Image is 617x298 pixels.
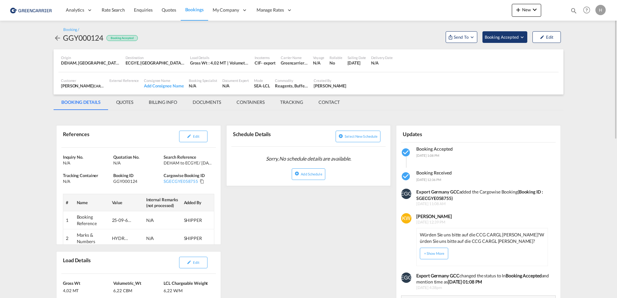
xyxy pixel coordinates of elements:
[570,7,577,14] md-icon: icon-magnify
[185,7,204,12] span: Bookings
[313,60,324,66] div: N/A
[595,5,606,15] div: H
[109,194,144,211] th: Value
[506,273,541,278] b: Booking Accepted
[275,78,308,83] div: Commodity
[416,178,441,182] span: [DATE] 12:36 PM
[401,128,477,139] div: Updates
[512,4,541,17] button: icon-plus 400-fgNewicon-chevron-down
[313,55,324,60] div: Voyage
[446,31,477,43] button: Open demo menu
[6,6,147,13] body: Editor, editor2
[54,94,348,110] md-pagination-wrapper: Use the left and right arrow keys to navigate between tabs
[61,78,104,83] div: Customer
[254,78,270,83] div: Mode
[63,27,79,33] div: Booking /
[257,7,284,13] span: Manage Rates
[113,286,162,293] div: 6,22 CBM
[164,286,212,293] div: 6,22 W/M
[126,55,185,60] div: Destination
[448,279,482,284] b: [DATE] 01:08 PM
[193,260,199,264] span: Edit
[416,154,439,157] span: [DATE] 1:08 PM
[345,134,378,138] span: Select new schedule
[63,211,74,229] td: 1
[482,31,527,43] button: Open demo menu
[181,211,214,229] td: SHIPPER
[416,285,551,291] span: [DATE] 4:38pm
[416,214,452,219] b: [PERSON_NAME]
[255,60,261,66] div: CIF
[420,248,448,259] button: + Show More
[275,83,308,89] div: Reagents, Buffer (for Water Treatment)
[113,154,139,160] span: Quotation No.
[164,173,205,178] span: Cargowise Booking ID
[336,131,380,142] button: icon-plus-circleSelect new schedule
[189,78,217,83] div: Booking Specialist
[144,194,181,211] th: Internal Remarks (not processed)
[66,7,84,13] span: Analytics
[255,55,276,60] div: Incoterms
[261,60,276,66] div: - export
[112,217,131,223] div: 25-09-60-02372
[10,3,53,17] img: 1378a7308afe11ef83610d9e779c6b34.png
[416,146,453,152] span: Booking Accepted
[63,160,112,166] div: N/A
[102,7,125,13] span: Rate Search
[263,153,354,165] span: Sorry, No schedule details are available.
[164,160,212,166] div: DEHAM to ECGYE/ 06 October, 2025
[540,35,544,39] md-icon: icon-pencil
[109,78,139,83] div: External Reference
[281,55,308,60] div: Carrier Name
[348,55,366,60] div: Sailing Date
[329,55,342,60] div: Rollable
[314,78,346,83] div: Created By
[113,178,162,184] div: GGY000124
[63,281,80,286] span: Gross Wt
[193,134,199,138] span: Edit
[292,168,325,180] button: icon-plus-circleAdd Schedule
[329,60,342,66] div: No
[485,34,519,40] span: Booking Accepted
[200,179,204,184] md-icon: Click to Copy
[213,7,239,13] span: My Company
[229,94,272,110] md-tab-item: CONTAINERS
[63,33,103,43] div: GGY000124
[164,281,208,286] span: LCL Chargeable Weight
[63,194,74,211] th: #
[181,194,214,211] th: Added By
[416,189,551,201] div: added the Cargowise Booking
[63,154,83,160] span: Inquiry No.
[254,83,270,89] div: SEA-LCL
[401,273,411,283] img: EUeHj4AAAAAElFTkSuQmCC
[113,281,141,286] span: Volumetric_Wt
[420,232,544,244] p: Würden Sie uns bitte auf die CCG CARGL [PERSON_NAME]?Würden Sie uns bitte auf die CCG CARGL [PERS...
[514,6,522,14] md-icon: icon-plus 400-fg
[416,170,452,175] span: Booking Received
[311,94,348,110] md-tab-item: CONTACT
[314,83,346,89] div: Kai Widowski
[61,60,120,66] div: DEHAM, Hamburg, Germany, Western Europe, Europe
[164,154,196,160] span: Search Reference
[113,160,162,166] div: N/A
[190,60,249,66] div: Gross Wt : 4,02 MT | Volumetric Wt : 6,22 CBM | Chargeable Wt : 6,22 W/M
[187,260,191,264] md-icon: icon-pencil
[126,60,185,66] div: ECGYE, Guayaquil, Ecuador, South America, Americas
[146,235,166,242] div: N/A
[146,217,166,223] div: N/A
[94,83,132,88] span: CARGO MOVERS GMBH
[416,189,459,194] strong: Export Germany GCC
[164,178,198,184] div: SGECGYE058755
[295,171,299,176] md-icon: icon-plus-circle
[416,189,543,201] strong: (Booking ID : SGECGYE058755)
[54,33,63,43] div: icon-arrow-left
[181,229,214,247] td: SHIPPER
[416,220,551,225] span: [DATE] 12:39 PM
[301,172,322,176] span: Add Schedule
[63,173,98,178] span: Tracking Container
[63,286,112,293] div: 4,02 MT
[189,83,217,89] div: N/A
[371,55,393,60] div: Delivery Date
[63,229,74,247] td: 2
